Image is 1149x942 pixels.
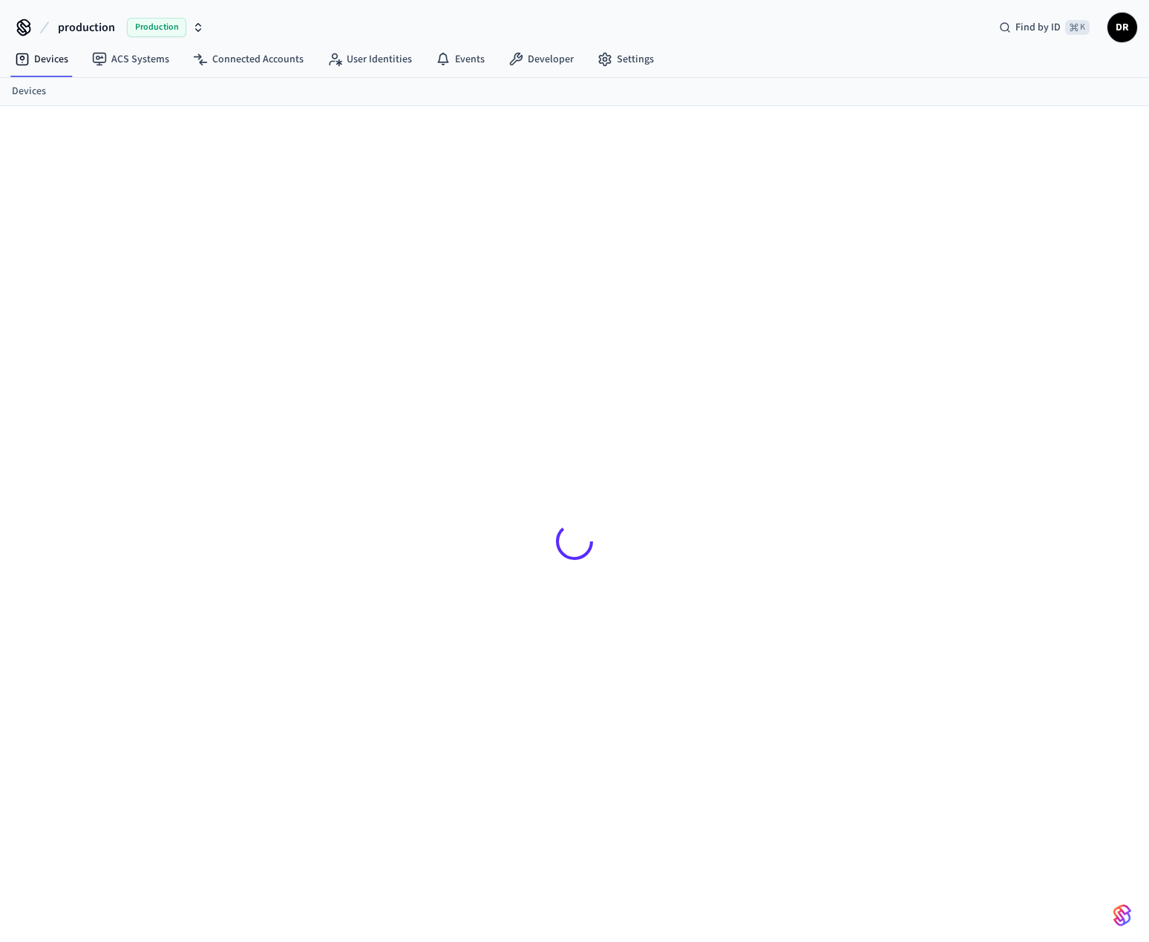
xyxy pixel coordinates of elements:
span: production [58,19,115,36]
a: Devices [12,84,46,99]
a: Events [424,46,497,73]
div: Find by ID⌘ K [987,14,1101,41]
span: ⌘ K [1065,20,1090,35]
a: ACS Systems [80,46,181,73]
button: DR [1107,13,1137,42]
a: Connected Accounts [181,46,315,73]
span: DR [1109,14,1136,41]
a: User Identities [315,46,424,73]
span: Production [127,18,186,37]
a: Developer [497,46,586,73]
img: SeamLogoGradient.69752ec5.svg [1113,903,1131,927]
span: Find by ID [1015,20,1061,35]
a: Settings [586,46,666,73]
a: Devices [3,46,80,73]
